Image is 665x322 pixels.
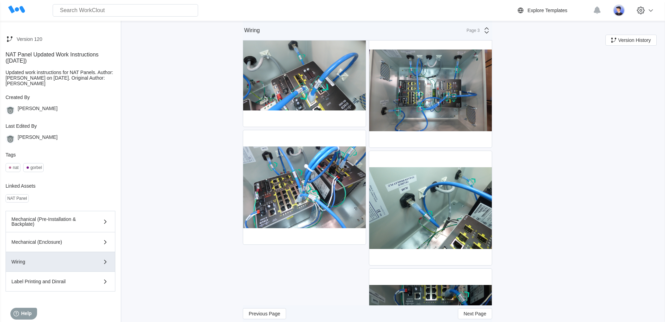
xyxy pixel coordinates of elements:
[6,211,115,232] button: Mechanical (Pre-Installation & Backplate)
[6,106,15,115] img: gorilla.png
[11,259,90,264] div: Wiring
[6,123,115,129] div: Last Edited By
[11,217,90,226] div: Mechanical (Pre-Installation & Backplate)
[6,232,115,252] button: Mechanical (Enclosure)
[618,38,651,43] span: Version History
[249,311,280,316] span: Previous Page
[244,27,260,34] div: Wiring
[6,95,115,100] div: Created By
[527,8,567,13] div: Explore Templates
[17,36,42,42] div: Version 120
[53,4,198,17] input: Search WorkClout
[6,70,115,86] div: Updated work instructions for NAT Panels. Author: [PERSON_NAME] on [DATE]. Original Author:[PERSO...
[11,279,90,284] div: Label Printing and Dinrail
[613,5,625,16] img: user-5.png
[30,165,42,170] div: gorbel
[369,33,492,147] img: P1190051.jpg
[7,196,27,201] div: NAT Panel
[18,106,57,115] div: [PERSON_NAME]
[6,183,115,189] div: Linked Assets
[516,6,589,15] a: Explore Templates
[6,252,115,272] button: Wiring
[6,152,115,158] div: Tags
[18,134,57,144] div: [PERSON_NAME]
[243,308,286,319] button: Previous Page
[6,272,115,292] button: Label Printing and Dinrail
[11,240,90,244] div: Mechanical (Enclosure)
[605,35,657,46] button: Version History
[458,308,492,319] button: Next Page
[462,28,480,33] div: Page 3
[243,12,366,127] img: P1190052.jpg
[13,165,19,170] div: nat
[464,311,486,316] span: Next Page
[369,151,492,265] img: P1190054.jpg
[243,130,366,244] img: P1190053.jpg
[6,134,15,144] img: gorilla.png
[6,52,115,64] div: NAT Panel Updated Work Instructions ([DATE])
